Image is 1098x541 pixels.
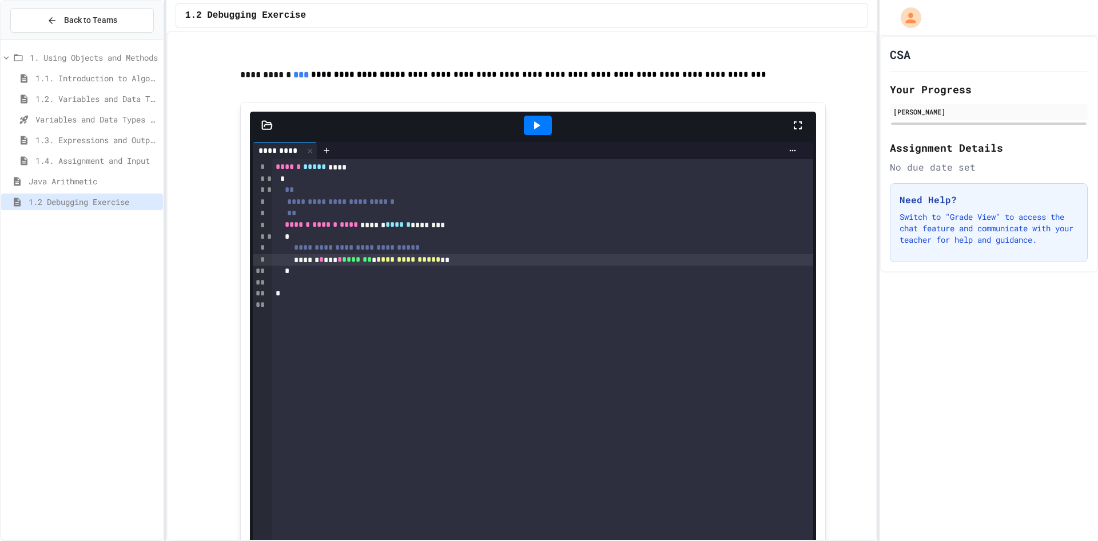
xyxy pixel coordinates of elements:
[893,106,1084,117] div: [PERSON_NAME]
[890,160,1088,174] div: No due date set
[35,113,158,125] span: Variables and Data Types - Quiz
[890,46,910,62] h1: CSA
[29,196,158,208] span: 1.2 Debugging Exercise
[900,211,1078,246] p: Switch to "Grade View" to access the chat feature and communicate with your teacher for help and ...
[890,81,1088,97] h2: Your Progress
[185,9,306,22] span: 1.2 Debugging Exercise
[35,72,158,84] span: 1.1. Introduction to Algorithms, Programming, and Compilers
[890,140,1088,156] h2: Assignment Details
[30,52,158,64] span: 1. Using Objects and Methods
[35,93,158,105] span: 1.2. Variables and Data Types
[35,134,158,146] span: 1.3. Expressions and Output [New]
[10,8,154,33] button: Back to Teams
[64,14,117,26] span: Back to Teams
[29,175,158,187] span: Java Arithmetic
[889,5,924,31] div: My Account
[35,155,158,167] span: 1.4. Assignment and Input
[900,193,1078,207] h3: Need Help?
